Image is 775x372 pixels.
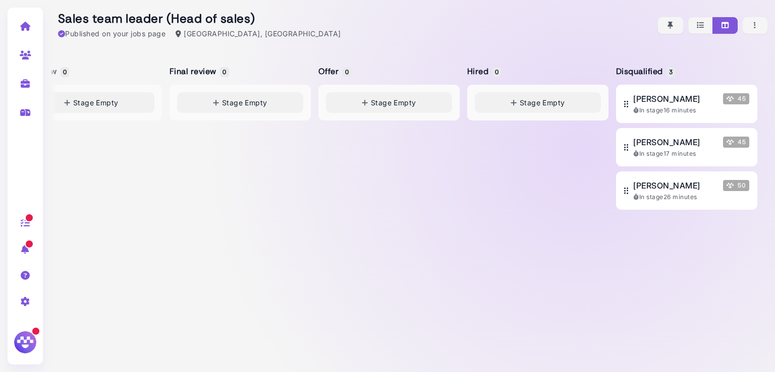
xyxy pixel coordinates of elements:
[616,85,757,123] button: [PERSON_NAME] Megan Score 45 In stage16 minutes
[61,67,69,77] span: 0
[633,106,749,115] div: In stage 16 minutes
[58,28,165,39] div: Published on your jobs page
[73,97,119,108] span: Stage Empty
[492,67,501,77] span: 0
[318,67,350,76] h5: Offer
[616,128,757,166] button: [PERSON_NAME] Megan Score 45 In stage17 minutes
[723,93,749,104] span: 45
[220,67,229,77] span: 0
[170,67,228,76] h5: Final review
[723,137,749,148] span: 45
[222,97,267,108] span: Stage Empty
[616,67,674,76] h5: Disqualified
[633,193,749,202] div: In stage 26 minutes
[633,149,749,158] div: In stage 17 minutes
[633,136,700,148] span: [PERSON_NAME]
[58,12,341,26] h2: Sales team leader (Head of sales)
[616,171,757,210] button: [PERSON_NAME] Megan Score 50 In stage26 minutes
[723,180,749,191] span: 50
[176,28,341,39] div: [GEOGRAPHIC_DATA], [GEOGRAPHIC_DATA]
[13,330,38,355] img: Megan
[667,67,675,77] span: 3
[727,139,734,146] img: Megan Score
[633,179,700,192] span: [PERSON_NAME]
[371,97,416,108] span: Stage Empty
[343,67,351,77] span: 0
[520,97,565,108] span: Stage Empty
[727,95,734,102] img: Megan Score
[727,182,734,189] img: Megan Score
[21,67,68,76] h5: Interview
[633,93,700,105] span: [PERSON_NAME]
[467,67,500,76] h5: Hired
